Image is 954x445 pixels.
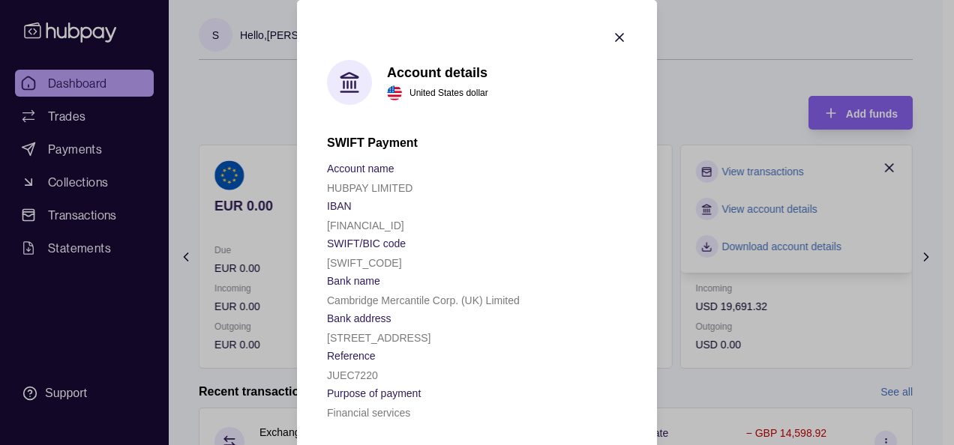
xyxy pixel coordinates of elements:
h2: SWIFT Payment [327,135,627,151]
p: IBAN [327,200,352,212]
p: SWIFT/BIC code [327,237,406,249]
p: [SWIFT_CODE] [327,257,402,269]
p: Account name [327,163,394,175]
p: Financial services [327,407,410,419]
p: United States dollar [409,85,488,101]
p: Purpose of payment [327,387,421,399]
p: Bank address [327,312,391,324]
img: us [387,85,402,100]
p: [FINANCIAL_ID] [327,220,404,231]
h1: Account details [387,64,488,81]
p: Bank name [327,275,380,287]
p: HUBPAY LIMITED [327,182,412,194]
p: JUEC7220 [327,369,378,381]
p: Reference [327,350,376,362]
p: [STREET_ADDRESS] [327,332,430,344]
p: Cambridge Mercantile Corp. (UK) Limited [327,294,520,306]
